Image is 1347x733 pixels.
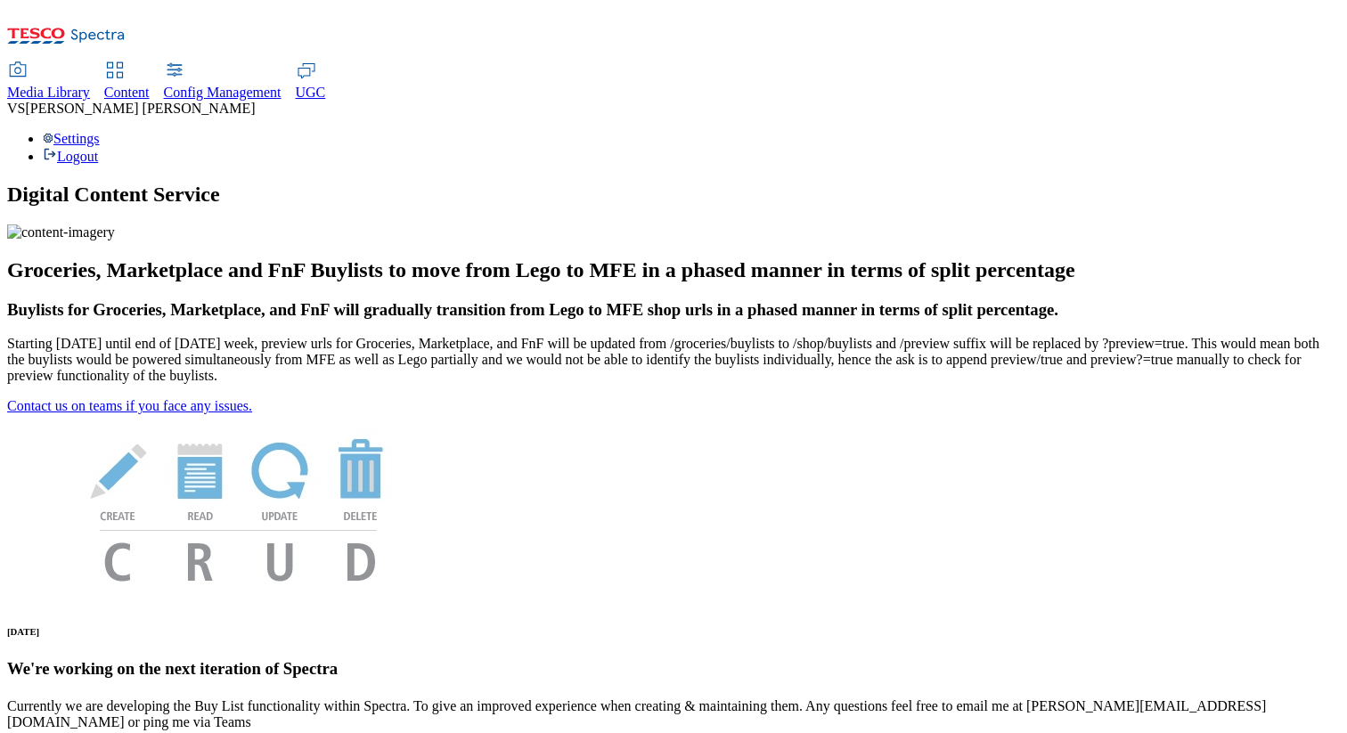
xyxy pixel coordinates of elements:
a: Contact us on teams if you face any issues. [7,398,252,413]
a: Logout [43,149,98,164]
h1: Digital Content Service [7,183,1340,207]
h3: Buylists for Groceries, Marketplace, and FnF will gradually transition from Lego to MFE shop urls... [7,300,1340,320]
span: Media Library [7,85,90,100]
span: [PERSON_NAME] [PERSON_NAME] [25,101,255,116]
a: Content [104,63,150,101]
p: Starting [DATE] until end of [DATE] week, preview urls for Groceries, Marketplace, and FnF will b... [7,336,1340,384]
h2: Groceries, Marketplace and FnF Buylists to move from Lego to MFE in a phased manner in terms of s... [7,258,1340,282]
span: VS [7,101,25,116]
p: Currently we are developing the Buy List functionality within Spectra. To give an improved experi... [7,698,1340,730]
h3: We're working on the next iteration of Spectra [7,659,1340,679]
a: Settings [43,131,100,146]
span: UGC [296,85,326,100]
img: News Image [7,414,470,600]
a: Config Management [164,63,282,101]
a: Media Library [7,63,90,101]
img: content-imagery [7,224,115,240]
h6: [DATE] [7,626,1340,637]
span: Config Management [164,85,282,100]
span: Content [104,85,150,100]
a: UGC [296,63,326,101]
